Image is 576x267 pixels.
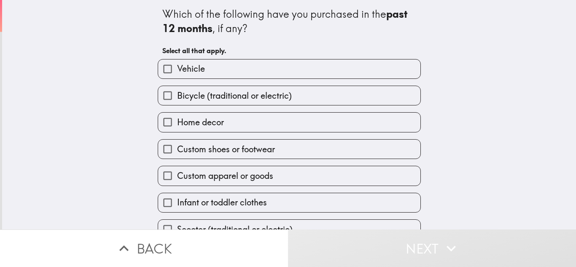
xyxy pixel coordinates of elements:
[158,59,420,78] button: Vehicle
[158,193,420,212] button: Infant or toddler clothes
[177,90,292,102] span: Bicycle (traditional or electric)
[177,170,273,182] span: Custom apparel or goods
[162,46,416,55] h6: Select all that apply.
[177,224,293,235] span: Scooter (traditional or electric)
[177,116,224,128] span: Home decor
[162,8,410,35] b: past 12 months
[158,140,420,159] button: Custom shoes or footwear
[158,86,420,105] button: Bicycle (traditional or electric)
[288,229,576,267] button: Next
[158,166,420,185] button: Custom apparel or goods
[162,7,416,35] div: Which of the following have you purchased in the , if any?
[158,113,420,132] button: Home decor
[177,197,267,208] span: Infant or toddler clothes
[158,220,420,239] button: Scooter (traditional or electric)
[177,143,275,155] span: Custom shoes or footwear
[177,63,205,75] span: Vehicle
